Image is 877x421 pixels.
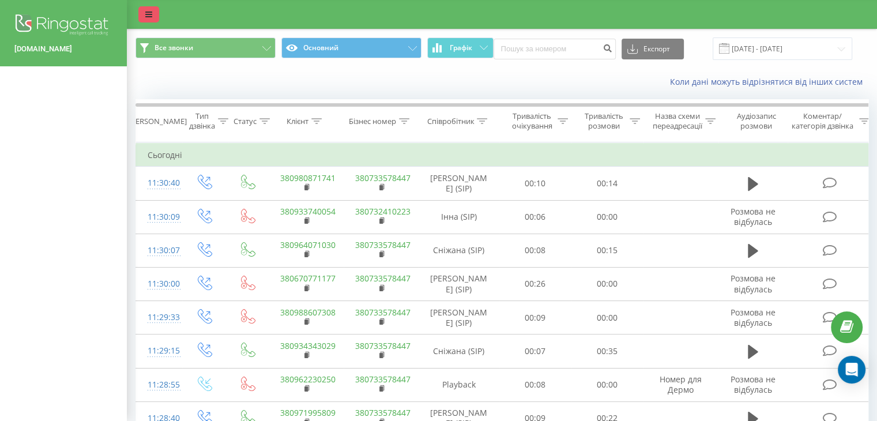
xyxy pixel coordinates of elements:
a: 380980871741 [280,172,336,183]
a: 380934343029 [280,340,336,351]
span: Графік [450,44,472,52]
a: [DOMAIN_NAME] [14,43,112,55]
div: Аудіозапис розмови [728,111,784,131]
img: Ringostat logo [14,12,112,40]
div: 11:30:09 [148,206,171,228]
span: Розмова не відбулась [731,206,776,227]
a: Коли дані можуть відрізнятися вiд інших систем [670,76,868,87]
td: Інна (SIP) [419,200,499,234]
td: Playback [419,368,499,401]
div: 11:30:07 [148,239,171,262]
td: Номер для Дермо [643,368,718,401]
td: Сніжана (SIP) [419,234,499,267]
a: 380732410223 [355,206,411,217]
span: Розмова не відбулась [731,307,776,328]
a: 380962230250 [280,374,336,385]
div: Коментар/категорія дзвінка [789,111,856,131]
span: Все звонки [155,43,193,52]
button: Все звонки [135,37,276,58]
td: [PERSON_NAME] (SIP) [419,167,499,200]
span: Розмова не відбулась [731,273,776,294]
div: Співробітник [427,116,474,126]
a: 380971995809 [280,407,336,418]
td: 00:14 [571,167,643,200]
td: 00:00 [571,200,643,234]
td: [PERSON_NAME] (SIP) [419,301,499,334]
a: 380733578447 [355,239,411,250]
td: 00:26 [499,267,571,300]
a: 380733578447 [355,172,411,183]
td: 00:00 [571,301,643,334]
td: 00:00 [571,368,643,401]
div: [PERSON_NAME] [129,116,187,126]
a: 380933740054 [280,206,336,217]
div: 11:29:15 [148,340,171,362]
div: Open Intercom Messenger [838,356,865,384]
div: Статус [234,116,257,126]
a: 380733578447 [355,307,411,318]
button: Графік [427,37,494,58]
div: Тип дзвінка [189,111,215,131]
td: Сьогодні [136,144,874,167]
a: 380733578447 [355,273,411,284]
button: Експорт [622,39,684,59]
td: 00:10 [499,167,571,200]
td: 00:08 [499,368,571,401]
td: 00:35 [571,334,643,368]
div: Назва схеми переадресації [653,111,702,131]
td: 00:09 [499,301,571,334]
div: 11:30:00 [148,273,171,295]
div: Бізнес номер [349,116,396,126]
td: 00:08 [499,234,571,267]
button: Основний [281,37,421,58]
td: 00:07 [499,334,571,368]
input: Пошук за номером [494,39,616,59]
a: 380670771177 [280,273,336,284]
div: Клієнт [287,116,308,126]
a: 380733578447 [355,407,411,418]
div: Тривалість очікування [509,111,555,131]
a: 380733578447 [355,340,411,351]
div: 11:28:55 [148,374,171,396]
a: 380964071030 [280,239,336,250]
div: Тривалість розмови [581,111,627,131]
td: [PERSON_NAME] (SIP) [419,267,499,300]
div: 11:29:33 [148,306,171,329]
td: 00:00 [571,267,643,300]
a: 380733578447 [355,374,411,385]
div: 11:30:40 [148,172,171,194]
td: 00:06 [499,200,571,234]
a: 380988607308 [280,307,336,318]
td: Сніжана (SIP) [419,334,499,368]
span: Розмова не відбулась [731,374,776,395]
td: 00:15 [571,234,643,267]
